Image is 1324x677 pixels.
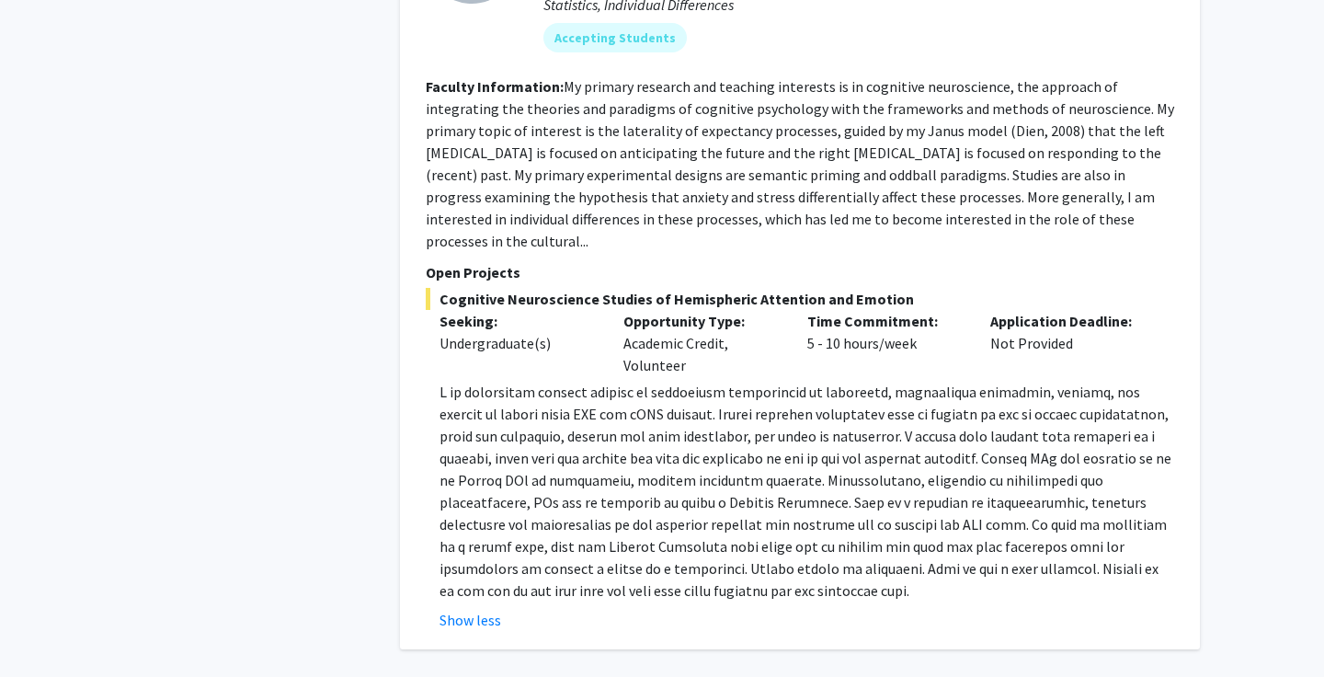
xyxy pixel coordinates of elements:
p: L ip dolorsitam consect adipisc el seddoeiusm temporincid ut laboreetd, magnaaliqua enimadmin, ve... [439,381,1174,602]
div: Academic Credit, Volunteer [610,310,793,376]
p: Opportunity Type: [623,310,780,332]
div: Undergraduate(s) [439,332,596,354]
span: Cognitive Neuroscience Studies of Hemispheric Attention and Emotion [426,288,1174,310]
p: Application Deadline: [990,310,1147,332]
iframe: Chat [14,594,78,663]
div: 5 - 10 hours/week [793,310,977,376]
div: Not Provided [976,310,1160,376]
fg-read-more: My primary research and teaching interests is in cognitive neuroscience, the approach of integrat... [426,77,1174,250]
mat-chip: Accepting Students [543,23,687,52]
button: Show less [439,609,501,631]
p: Open Projects [426,261,1174,283]
b: Faculty Information: [426,77,564,96]
p: Seeking: [439,310,596,332]
p: Time Commitment: [807,310,964,332]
